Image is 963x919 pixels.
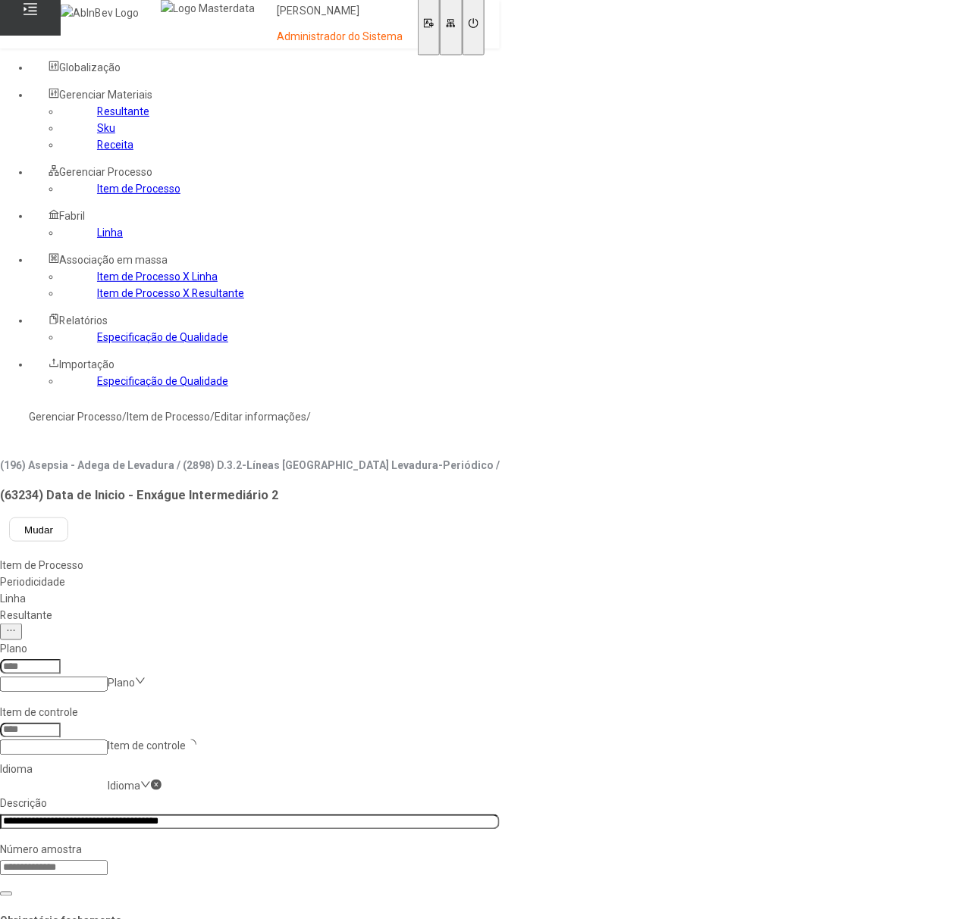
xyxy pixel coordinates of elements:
a: Item de Processo X Linha [97,270,218,283]
span: Globalização [59,61,121,73]
nz-select-placeholder: Plano [108,677,135,689]
a: Item de Processo [97,183,180,195]
a: Receita [97,139,133,151]
p: Administrador do Sistema [277,30,403,45]
span: Importação [59,358,114,370]
a: Sku [97,122,115,134]
nz-breadcrumb-separator: / [210,411,215,423]
a: Item de Processo [127,411,210,423]
a: Gerenciar Processo [29,411,122,423]
span: Fabril [59,210,85,222]
span: Relatórios [59,314,108,327]
span: Associação em massa [59,254,168,266]
span: Gerenciar Processo [59,166,152,178]
span: Gerenciar Materiais [59,89,152,101]
a: Resultante [97,105,149,117]
nz-breadcrumb-separator: / [306,411,311,423]
nz-select-placeholder: Item de controle [108,740,186,752]
p: [PERSON_NAME] [277,4,403,19]
a: Especificação de Qualidade [97,375,228,387]
span: Mudar [24,524,53,536]
nz-select-placeholder: Idioma [108,780,140,792]
a: Especificação de Qualidade [97,331,228,343]
button: Mudar [9,517,68,542]
a: Item de Processo X Resultante [97,287,244,299]
img: AbInBev Logo [61,5,139,21]
a: Editar informações [215,411,306,423]
a: Linha [97,227,123,239]
nz-breadcrumb-separator: / [122,411,127,423]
